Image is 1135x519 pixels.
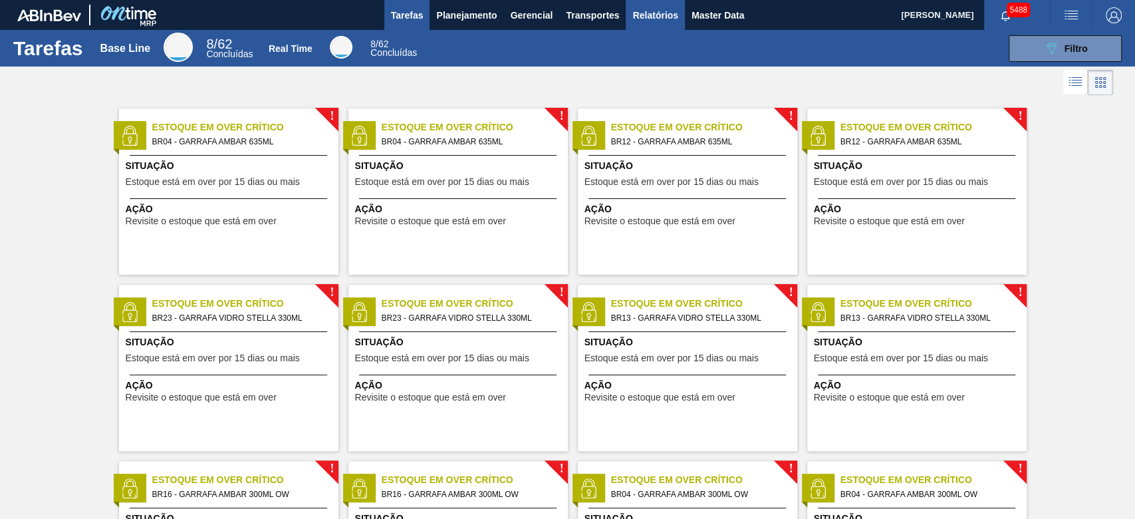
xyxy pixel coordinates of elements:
span: Estoque em Over Crítico [382,473,568,487]
img: status [120,302,140,322]
img: status [578,478,598,498]
span: Concluídas [206,49,253,59]
img: status [578,126,598,146]
span: BR23 - GARRAFA VIDRO STELLA 330ML [382,311,557,325]
div: Real Time [370,40,417,57]
span: Tarefas [391,7,424,23]
span: Estoque em Over Crítico [152,120,338,134]
span: Ação [355,379,565,393]
span: Ação [814,379,1023,393]
span: Revisite o estoque que está em over [126,216,277,226]
div: Visão em Lista [1063,70,1088,95]
img: status [349,126,369,146]
span: Revisite o estoque que está em over [814,393,965,403]
span: Relatórios [632,7,678,23]
span: BR13 - GARRAFA VIDRO STELLA 330ML [840,311,1016,325]
img: Logout [1106,7,1122,23]
span: Estoque em Over Crítico [611,473,797,487]
span: Estoque em Over Crítico [611,297,797,311]
img: status [808,126,828,146]
span: Situação [126,159,335,173]
span: Ação [126,379,335,393]
span: BR23 - GARRAFA VIDRO STELLA 330ML [152,311,328,325]
span: ! [559,111,563,121]
span: BR04 - GARRAFA AMBAR 300ML OW [840,487,1016,502]
span: Situação [584,159,794,173]
span: 5488 [1007,3,1030,17]
img: status [578,302,598,322]
span: BR13 - GARRAFA VIDRO STELLA 330ML [611,311,787,325]
span: Concluídas [370,47,417,58]
span: BR12 - GARRAFA AMBAR 635ML [611,134,787,149]
span: ! [1018,111,1022,121]
span: Situação [355,159,565,173]
img: status [808,478,828,498]
div: Real Time [269,43,313,54]
span: Revisite o estoque que está em over [584,393,735,403]
span: Revisite o estoque que está em over [355,393,506,403]
span: BR04 - GARRAFA AMBAR 635ML [152,134,328,149]
span: ! [330,111,334,121]
span: ! [1018,287,1022,297]
span: BR04 - GARRAFA AMBAR 300ML OW [611,487,787,502]
span: Revisite o estoque que está em over [584,216,735,226]
img: status [120,478,140,498]
span: Filtro [1065,43,1088,54]
span: Revisite o estoque que está em over [126,393,277,403]
span: Revisite o estoque que está em over [355,216,506,226]
span: Estoque em Over Crítico [840,473,1027,487]
span: Ação [126,202,335,216]
span: Situação [355,335,565,349]
span: Situação [584,335,794,349]
img: status [120,126,140,146]
span: ! [559,287,563,297]
span: Transportes [566,7,619,23]
span: ! [1018,464,1022,474]
span: Estoque em Over Crítico [382,120,568,134]
button: Notificações [984,6,1027,25]
span: Ação [355,202,565,216]
span: Estoque está em over por 15 dias ou mais [814,353,988,363]
span: BR16 - GARRAFA AMBAR 300ML OW [382,487,557,502]
span: BR16 - GARRAFA AMBAR 300ML OW [152,487,328,502]
span: Estoque em Over Crítico [840,297,1027,311]
span: ! [789,464,793,474]
span: Ação [584,202,794,216]
span: 8 [370,39,376,49]
span: Estoque está em over por 15 dias ou mais [814,177,988,187]
span: Situação [814,159,1023,173]
button: Filtro [1009,35,1122,62]
span: Estoque está em over por 15 dias ou mais [126,177,300,187]
h1: Tarefas [13,41,83,56]
span: BR04 - GARRAFA AMBAR 635ML [382,134,557,149]
span: Ação [814,202,1023,216]
span: Situação [814,335,1023,349]
span: Ação [584,379,794,393]
span: Estoque em Over Crítico [152,473,338,487]
div: Base Line [100,43,151,55]
span: Estoque está em over por 15 dias ou mais [355,353,529,363]
div: Real Time [330,36,352,59]
img: TNhmsLtSVTkK8tSr43FrP2fwEKptu5GPRR3wAAAABJRU5ErkJggg== [17,9,81,21]
div: Base Line [164,33,193,62]
img: userActions [1063,7,1079,23]
span: Situação [126,335,335,349]
span: Estoque está em over por 15 dias ou mais [584,353,759,363]
span: Estoque está em over por 15 dias ou mais [584,177,759,187]
span: Master Data [692,7,744,23]
span: BR12 - GARRAFA AMBAR 635ML [840,134,1016,149]
span: / 62 [370,39,388,49]
span: Estoque em Over Crítico [611,120,797,134]
img: status [808,302,828,322]
span: Estoque em Over Crítico [152,297,338,311]
span: Estoque em Over Crítico [840,120,1027,134]
span: ! [789,111,793,121]
span: ! [789,287,793,297]
div: Base Line [206,39,253,59]
span: / 62 [206,37,232,51]
span: 8 [206,37,213,51]
span: Revisite o estoque que está em over [814,216,965,226]
span: ! [330,287,334,297]
span: Estoque está em over por 15 dias ou mais [355,177,529,187]
span: ! [559,464,563,474]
